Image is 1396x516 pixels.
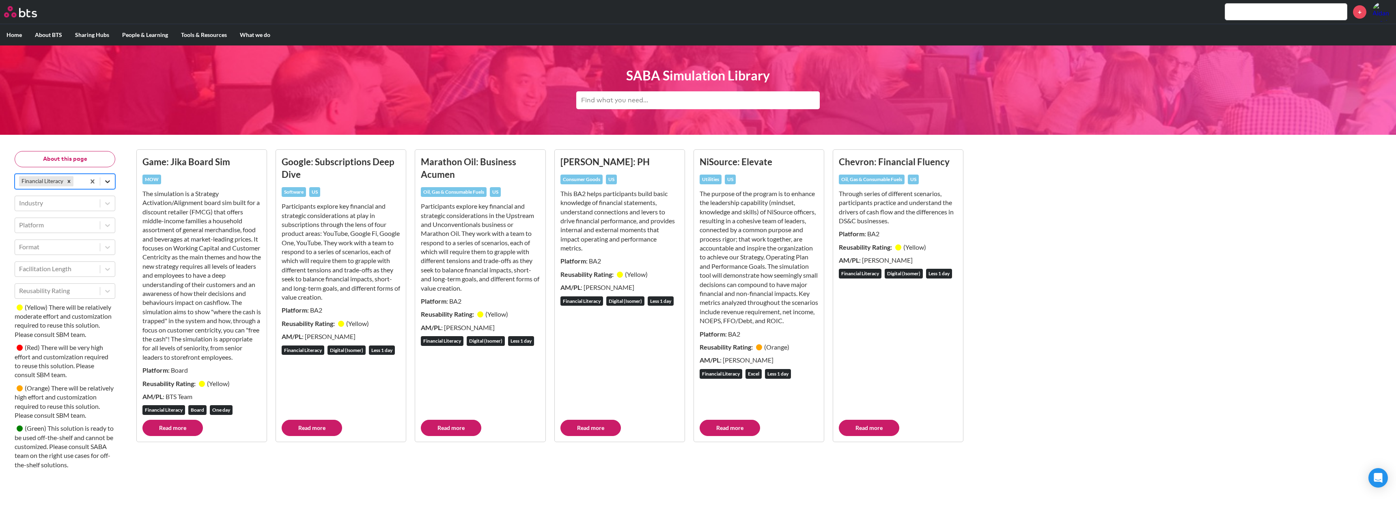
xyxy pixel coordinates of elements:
[839,256,859,264] strong: AM/PL
[25,384,50,392] small: ( Orange )
[1368,468,1388,488] div: Open Intercom Messenger
[282,202,400,302] p: Participants explore key financial and strategic considerations at play in subscriptions through ...
[4,6,52,17] a: Go home
[700,420,760,436] a: Read more
[839,269,881,279] div: Financial Literacy
[4,6,37,17] img: BTS Logo
[700,175,722,184] div: Utilities
[282,332,400,341] p: : [PERSON_NAME]
[142,420,203,436] a: Read more
[142,189,261,362] p: The simulation is a Strategy Activation/Alignment board sim built for a discount retailer (FMCG) ...
[282,332,302,340] strong: AM/PL
[142,393,163,400] strong: AM/PL
[839,229,957,238] p: : BA2
[560,283,581,291] strong: AM/PL
[839,256,957,265] p: : [PERSON_NAME]
[700,369,742,379] div: Financial Literacy
[282,420,342,436] a: Read more
[700,155,818,168] h3: NiSource: Elevate
[207,380,230,387] small: ( Yellow )
[926,269,952,279] div: Less 1 day
[421,324,441,331] strong: AM/PL
[28,24,69,45] label: About BTS
[142,155,261,168] h3: Game: Jika Board Sim
[142,366,261,375] p: : Board
[576,91,820,109] input: Find what you need...
[700,356,720,364] strong: AM/PL
[1353,5,1366,19] a: +
[25,424,46,432] small: ( Green )
[903,243,926,251] small: ( Yellow )
[885,269,923,279] div: Digital (Isomer)
[421,323,539,332] p: : [PERSON_NAME]
[15,343,108,378] small: There will be very high effort and customization required to reuse this solution. Please consult ...
[700,330,818,339] p: : BA2
[19,176,65,186] div: Financial Literacy
[282,345,324,355] div: Financial Literacy
[560,155,679,168] h3: [PERSON_NAME]: PH
[485,310,508,318] small: ( Yellow )
[15,424,114,469] small: This solution is ready to be used off-the-shelf and cannot be customized. Please consult SABA tea...
[421,202,539,293] p: Participants explore key financial and strategic considerations in the Upstream and Unconventiona...
[725,175,736,184] div: US
[1372,2,1392,22] a: Profile
[421,297,446,305] strong: Platform
[69,24,116,45] label: Sharing Hubs
[309,187,320,197] div: US
[327,345,366,355] div: Digital (Isomer)
[421,155,539,181] h3: Marathon Oil: Business Acumen
[560,189,679,253] p: This BA2 helps participants build basic knowledge of financial statements, understand connections...
[188,405,207,415] div: Board
[606,175,617,184] div: US
[421,187,487,197] div: Oil, Gas & Consumable Fuels
[174,24,233,45] label: Tools & Resources
[839,155,957,168] h3: Chevron: Financial Fluency
[65,176,73,186] div: Remove Financial Literacy
[15,151,115,167] button: About this page
[606,296,644,306] div: Digital (Isomer)
[421,420,481,436] a: Read more
[369,345,395,355] div: Less 1 day
[700,343,754,351] strong: Reusability Rating:
[282,187,306,197] div: Software
[839,243,893,251] strong: Reusability Rating:
[560,270,615,278] strong: Reusability Rating:
[1372,2,1392,22] img: Aidan Crockett
[839,189,957,226] p: Through series of different scenarios, participants practice and understand the drivers of cash f...
[15,303,112,338] small: There will be relatively moderate effort and customization required to reuse this solution. Pleas...
[142,366,168,374] strong: Platform
[700,189,818,326] p: The purpose of the program is to enhance the leadership capability (mindset, knowledge and skills...
[764,343,789,351] small: ( Orange )
[839,175,905,184] div: Oil, Gas & Consumable Fuels
[765,369,791,379] div: Less 1 day
[346,320,369,327] small: ( Yellow )
[282,306,400,315] p: : BA2
[839,230,864,237] strong: Platform
[15,384,114,419] small: There will be relatively high effort and customization required to reuse this solution. Please co...
[421,297,539,306] p: : BA2
[560,257,586,265] strong: Platform
[625,270,648,278] small: ( Yellow )
[142,380,197,387] strong: Reusability Rating:
[142,175,161,184] div: MOW
[282,306,307,314] strong: Platform
[116,24,174,45] label: People & Learning
[233,24,277,45] label: What we do
[560,420,621,436] a: Read more
[560,296,603,306] div: Financial Literacy
[839,420,899,436] a: Read more
[576,67,820,85] h1: SABA Simulation Library
[282,320,336,327] strong: Reusability Rating:
[210,405,233,415] div: One day
[700,330,725,338] strong: Platform
[421,310,475,318] strong: Reusability Rating:
[421,336,463,346] div: Financial Literacy
[745,369,762,379] div: Excel
[25,343,40,351] small: ( Red )
[282,155,400,181] h3: Google: Subscriptions Deep Dive
[467,336,505,346] div: Digital (Isomer)
[560,257,679,266] p: : BA2
[648,296,674,306] div: Less 1 day
[560,175,603,184] div: Consumer Goods
[700,356,818,365] p: : [PERSON_NAME]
